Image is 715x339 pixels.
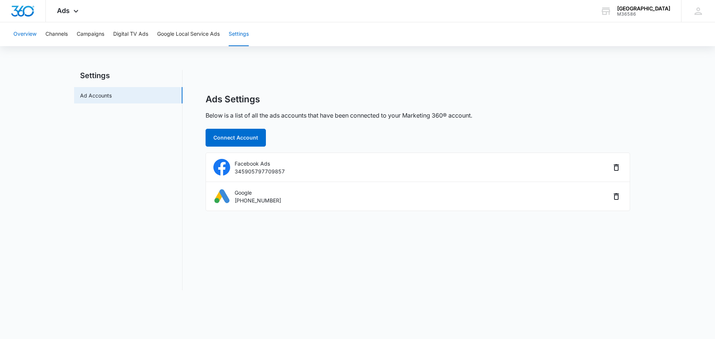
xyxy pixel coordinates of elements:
[157,22,220,46] button: Google Local Service Ads
[206,111,472,120] p: Below is a list of all the ads accounts that have been connected to your Marketing 360® account.
[113,22,148,46] button: Digital TV Ads
[206,129,266,147] button: Connect Account
[235,167,285,175] p: 345905797709857
[617,6,670,12] div: account name
[235,189,281,196] p: Google
[206,94,260,105] h1: Ads Settings
[45,22,68,46] button: Channels
[213,159,230,176] img: logo-facebookAds.svg
[74,70,182,81] h2: Settings
[80,92,112,99] a: Ad Accounts
[13,22,36,46] button: Overview
[77,22,104,46] button: Campaigns
[229,22,249,46] button: Settings
[235,196,281,204] p: [PHONE_NUMBER]
[235,160,285,167] p: Facebook Ads
[57,7,70,15] span: Ads
[617,12,670,17] div: account id
[213,188,230,205] img: logo-googleAds.svg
